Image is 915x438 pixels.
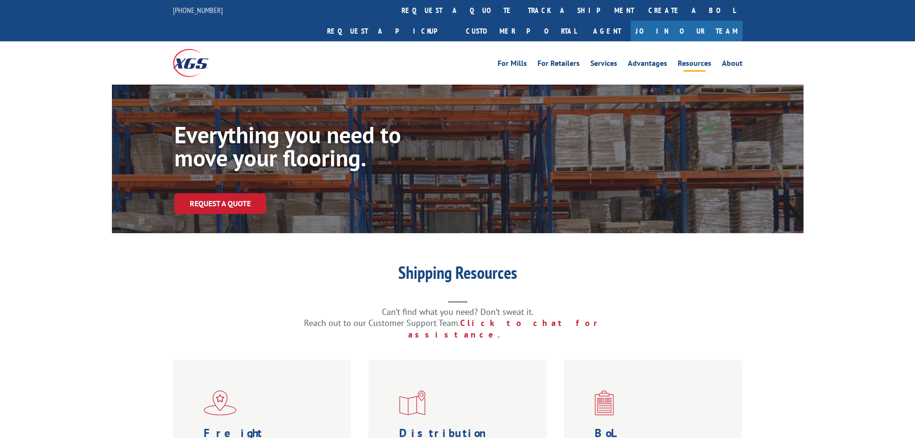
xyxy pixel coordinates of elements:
a: Customer Portal [459,21,584,41]
a: [PHONE_NUMBER] [173,5,223,15]
a: Resources [678,60,711,70]
p: Can’t find what you need? Don’t sweat it. Reach out to our Customer Support Team. [266,306,650,340]
a: For Retailers [537,60,580,70]
h1: Everything you need to move your flooring. [174,123,463,174]
a: Request a pickup [320,21,459,41]
img: xgs-icon-flagship-distribution-model-red [204,390,237,415]
a: Agent [584,21,631,41]
img: xgs-icon-bo-l-generator-red [595,390,614,415]
a: Click to chat for assistance. [408,317,611,340]
a: Services [590,60,617,70]
a: Join Our Team [631,21,743,41]
h1: Shipping Resources [266,264,650,286]
img: xgs-icon-distribution-map-red [399,390,426,415]
a: Advantages [628,60,667,70]
a: For Mills [498,60,527,70]
a: About [722,60,743,70]
a: Request a Quote [174,193,266,214]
